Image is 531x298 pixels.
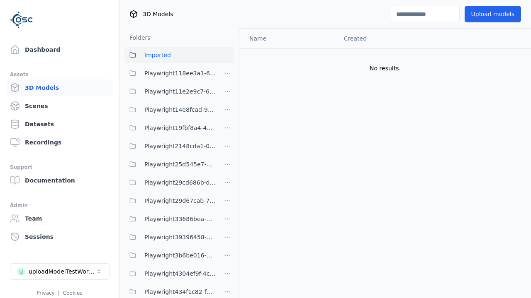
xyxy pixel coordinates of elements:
[124,138,216,154] button: Playwright2148cda1-0135-4eee-9a3e-ba7e638b60a6
[124,211,216,227] button: Playwright33686bea-41a4-43c8-b27a-b40c54b773e3
[58,290,60,296] span: |
[144,250,216,260] span: Playwright3b6be016-a630-4ca3-92e7-a43ae52b5237
[7,79,112,96] a: 3D Models
[144,287,216,297] span: Playwright434f1c82-fe4d-447c-aca8-08f49d70c5c7
[144,232,216,242] span: Playwright39396458-2985-42cf-8e78-891847c6b0fc
[144,159,216,169] span: Playwright25d545e7-ff08-4d3b-b8cd-ba97913ee80b
[144,141,216,151] span: Playwright2148cda1-0135-4eee-9a3e-ba7e638b60a6
[10,8,33,31] img: Logo
[465,6,521,22] button: Upload models
[7,228,112,245] a: Sessions
[124,229,216,245] button: Playwright39396458-2985-42cf-8e78-891847c6b0fc
[17,267,25,276] div: u
[124,47,234,63] button: Imported
[124,83,216,100] button: Playwright11e2e9c7-6c23-4ce7-ac48-ea95a4ff6a43
[239,48,531,88] td: No results.
[124,192,216,209] button: Playwright29d67cab-7655-4a15-9701-4b560da7f167
[144,87,216,96] span: Playwright11e2e9c7-6c23-4ce7-ac48-ea95a4ff6a43
[7,116,112,132] a: Datasets
[37,290,54,296] a: Privacy
[29,267,96,276] div: uploadModelTestWorkspace
[337,29,437,48] th: Created
[143,10,173,18] span: 3D Models
[10,162,109,172] div: Support
[144,105,216,115] span: Playwright14e8fcad-9ce8-4c9f-9ba9-3f066997ed84
[144,196,216,206] span: Playwright29d67cab-7655-4a15-9701-4b560da7f167
[144,214,216,224] span: Playwright33686bea-41a4-43c8-b27a-b40c54b773e3
[124,247,216,264] button: Playwright3b6be016-a630-4ca3-92e7-a43ae52b5237
[144,50,171,60] span: Imported
[124,120,216,136] button: Playwright19fbf8a4-490f-4493-a67b-72679a62db0e
[124,265,216,282] button: Playwright4304ef9f-4cbf-49b7-a41b-f77e3bae574e
[63,290,83,296] a: Cookies
[124,156,216,173] button: Playwright25d545e7-ff08-4d3b-b8cd-ba97913ee80b
[144,178,216,187] span: Playwright29cd686b-d0c9-4777-aa54-1065c8c7cee8
[10,70,109,79] div: Assets
[144,68,216,78] span: Playwright118ee3a1-6e25-456a-9a29-0f34eaed349c
[7,134,112,151] a: Recordings
[10,263,110,280] button: Select a workspace
[7,41,112,58] a: Dashboard
[239,29,337,48] th: Name
[10,200,109,210] div: Admin
[7,172,112,189] a: Documentation
[124,34,151,42] h3: Folders
[124,174,216,191] button: Playwright29cd686b-d0c9-4777-aa54-1065c8c7cee8
[144,123,216,133] span: Playwright19fbf8a4-490f-4493-a67b-72679a62db0e
[7,210,112,227] a: Team
[144,269,216,279] span: Playwright4304ef9f-4cbf-49b7-a41b-f77e3bae574e
[7,98,112,114] a: Scenes
[124,101,216,118] button: Playwright14e8fcad-9ce8-4c9f-9ba9-3f066997ed84
[124,65,216,82] button: Playwright118ee3a1-6e25-456a-9a29-0f34eaed349c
